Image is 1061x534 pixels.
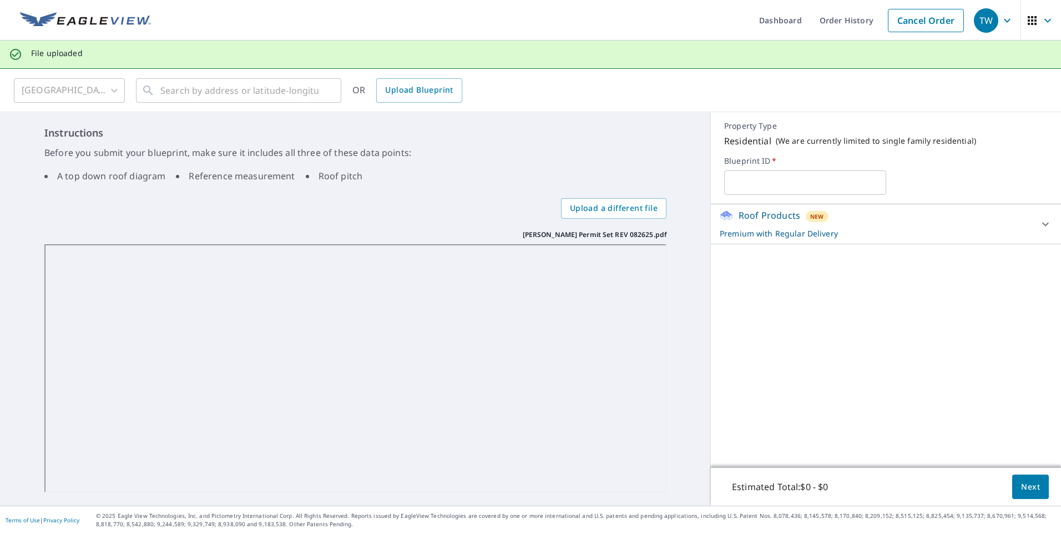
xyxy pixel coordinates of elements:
label: Upload a different file [561,198,666,219]
a: Upload Blueprint [376,78,462,103]
div: OR [352,78,462,103]
p: Before you submit your blueprint, make sure it includes all three of these data points: [44,146,666,159]
li: A top down roof diagram [44,169,165,183]
div: Roof ProductsNewPremium with Regular Delivery [720,209,1052,239]
label: Blueprint ID [724,156,1048,166]
li: Reference measurement [176,169,295,183]
div: TW [974,8,998,33]
span: Next [1021,480,1040,494]
div: [GEOGRAPHIC_DATA] [14,75,125,106]
p: Premium with Regular Delivery [720,228,1032,239]
p: Roof Products [739,209,800,222]
p: Property Type [724,121,1048,131]
li: Roof pitch [306,169,363,183]
input: Search by address or latitude-longitude [160,75,319,106]
p: [PERSON_NAME] Permit Set REV 082625.pdf [523,230,666,240]
p: File uploaded [31,48,83,58]
span: New [810,212,824,221]
span: Upload Blueprint [385,83,453,97]
p: | [6,517,79,523]
h6: Instructions [44,125,666,140]
span: Upload a different file [570,201,658,215]
p: ( We are currently limited to single family residential ) [776,136,976,146]
a: Privacy Policy [43,516,79,524]
p: © 2025 Eagle View Technologies, Inc. and Pictometry International Corp. All Rights Reserved. Repo... [96,512,1055,528]
p: Residential [724,134,771,148]
button: Next [1012,475,1049,500]
img: EV Logo [20,12,151,29]
a: Terms of Use [6,516,40,524]
iframe: Baker Permit Set REV 082625.pdf [44,244,666,493]
a: Cancel Order [888,9,964,32]
p: Estimated Total: $0 - $0 [723,475,837,499]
